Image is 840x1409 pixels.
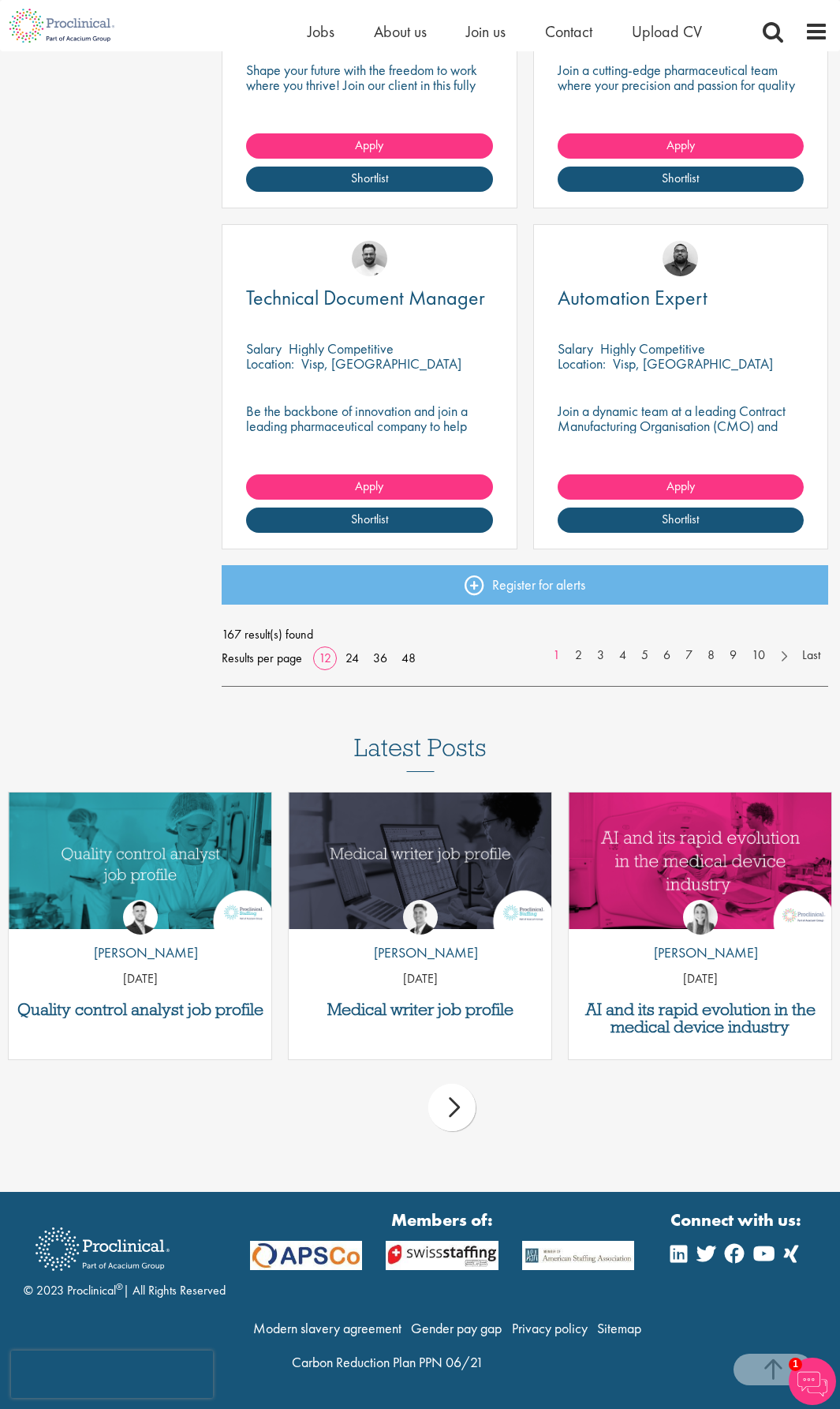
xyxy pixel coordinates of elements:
[642,942,758,963] p: [PERSON_NAME]
[374,21,427,42] a: About us
[428,1084,476,1131] div: next
[558,167,804,192] a: Shortlist
[569,793,831,929] img: AI and Its Impact on the Medical Device Industry | Proclinical
[655,646,678,665] a: 6
[354,734,487,772] h3: Latest Posts
[355,478,383,494] span: Apply
[368,650,393,666] a: 36
[246,474,492,500] a: Apply
[313,650,337,666] a: 12
[250,1208,635,1232] strong: Members of:
[666,478,695,494] span: Apply
[558,474,804,500] a: Apply
[632,21,702,42] a: Upload CV
[352,241,387,276] img: Emile De Beer
[700,646,722,665] a: 8
[301,354,461,373] p: Visp, [GEOGRAPHIC_DATA]
[558,133,804,159] a: Apply
[9,970,271,988] p: [DATE]
[558,339,593,358] span: Salary
[633,646,656,665] a: 5
[512,1319,588,1337] a: Privacy policy
[17,1001,263,1018] a: Quality control analyst job profile
[11,1351,213,1398] iframe: reCAPTCHA
[558,288,804,308] a: Automation Expert
[789,1358,802,1371] span: 1
[558,62,804,122] p: Join a cutting-edge pharmaceutical team where your precision and passion for quality will help sh...
[545,21,592,42] a: Contact
[253,1319,401,1337] a: Modern slavery agreement
[9,793,271,932] a: Link to a post
[246,508,492,533] a: Shortlist
[670,1208,805,1232] strong: Connect with us:
[597,1319,641,1337] a: Sitemap
[362,942,478,963] p: [PERSON_NAME]
[289,793,551,929] img: Medical writer job profile
[222,646,302,670] span: Results per page
[308,21,334,42] a: Jobs
[642,900,758,971] a: Hannah Burke [PERSON_NAME]
[82,942,198,963] p: [PERSON_NAME]
[678,646,700,665] a: 7
[722,646,745,665] a: 9
[24,1216,226,1300] div: © 2023 Proclinical | All Rights Reserved
[222,565,828,605] a: Register for alerts
[9,793,271,929] img: quality control analyst job profile
[558,354,606,373] span: Location:
[289,970,551,988] p: [DATE]
[123,900,158,935] img: Joshua Godden
[340,650,364,666] a: 24
[683,900,718,935] img: Hannah Burke
[589,646,612,665] a: 3
[577,1001,823,1036] a: AI and its rapid evolution in the medical device industry
[569,793,831,932] a: Link to a post
[222,623,828,646] span: 167 result(s) found
[362,900,478,971] a: George Watson [PERSON_NAME]
[246,284,485,311] span: Technical Document Manager
[238,1241,374,1271] img: APSCo
[246,354,294,373] span: Location:
[355,137,383,153] span: Apply
[558,403,804,463] p: Join a dynamic team at a leading Contract Manufacturing Organisation (CMO) and contribute to grou...
[466,21,506,42] a: Join us
[246,288,492,308] a: Technical Document Manager
[24,1216,181,1282] img: Proclinical Recruitment
[116,1280,123,1293] sup: ®
[246,167,492,192] a: Shortlist
[663,241,698,276] img: Ashley Bennett
[600,339,705,358] p: Highly Competitive
[744,646,773,665] a: 10
[558,284,707,311] span: Automation Expert
[297,1001,543,1018] a: Medical writer job profile
[794,646,828,665] a: Last
[558,508,804,533] a: Shortlist
[396,650,421,666] a: 48
[246,62,492,107] p: Shape your future with the freedom to work where you thrive! Join our client in this fully remote...
[789,1358,836,1405] img: Chatbot
[374,1241,510,1271] img: APSCo
[666,137,695,153] span: Apply
[403,900,438,935] img: George Watson
[246,403,492,448] p: Be the backbone of innovation and join a leading pharmaceutical company to help keep life-changin...
[289,793,551,932] a: Link to a post
[510,1241,646,1271] img: APSCo
[545,646,568,665] a: 1
[569,970,831,988] p: [DATE]
[289,339,394,358] p: Highly Competitive
[292,1353,483,1371] a: Carbon Reduction Plan PPN 06/21
[411,1319,502,1337] a: Gender pay gap
[246,133,492,159] a: Apply
[613,354,773,373] p: Visp, [GEOGRAPHIC_DATA]
[611,646,634,665] a: 4
[82,900,198,971] a: Joshua Godden [PERSON_NAME]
